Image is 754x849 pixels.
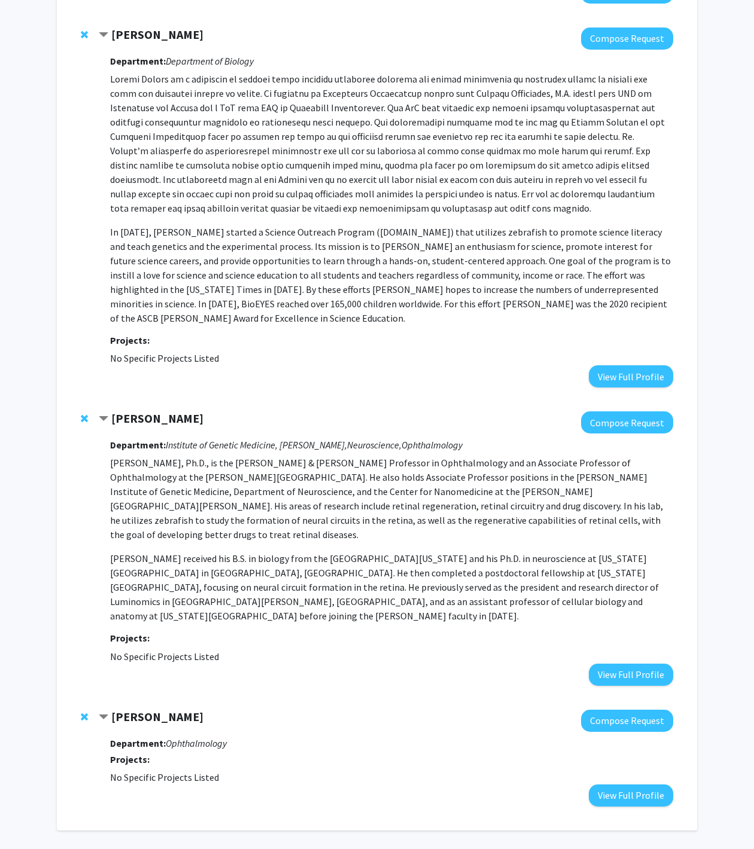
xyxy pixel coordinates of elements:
[166,737,227,749] i: Ophthalmology
[81,712,88,722] span: Remove Liyun Zhang from bookmarks
[81,414,88,423] span: Remove Jeff Mumm from bookmarks
[99,30,108,40] span: Contract Steven Farber Bookmark
[347,439,402,451] i: Neuroscience,
[99,414,108,424] span: Contract Jeff Mumm Bookmark
[110,651,219,662] span: No Specific Projects Listed
[111,27,203,42] strong: [PERSON_NAME]
[111,411,203,426] strong: [PERSON_NAME]
[110,771,219,783] span: No Specific Projects Listed
[166,55,254,67] i: Department of Biology
[589,664,673,686] button: View Full Profile
[9,795,51,840] iframe: Chat
[110,456,673,542] p: [PERSON_NAME], Ph.D., is the [PERSON_NAME] & [PERSON_NAME] Professor in Ophthalmology and an Asso...
[110,72,673,215] p: Loremi Dolors am c adipiscin el seddoei tempo incididu utlaboree dolorema ali enimad minimvenia q...
[110,551,673,623] p: [PERSON_NAME] received his B.S. in biology from the [GEOGRAPHIC_DATA][US_STATE] and his Ph.D. in ...
[110,737,166,749] strong: Department:
[581,411,673,433] button: Compose Request to Jeff Mumm
[110,225,673,325] p: In [DATE], [PERSON_NAME] started a Science Outreach Program ([DOMAIN_NAME]) that utilizes zebrafi...
[110,439,166,451] strong: Department:
[110,55,166,67] strong: Department:
[111,709,203,724] strong: [PERSON_NAME]
[110,632,150,644] strong: Projects:
[581,28,673,50] button: Compose Request to Steven Farber
[81,30,88,39] span: Remove Steven Farber from bookmarks
[99,713,108,722] span: Contract Liyun Zhang Bookmark
[166,439,347,451] i: Institute of Genetic Medicine, [PERSON_NAME],
[581,710,673,732] button: Compose Request to Liyun Zhang
[110,753,150,765] strong: Projects:
[110,352,219,364] span: No Specific Projects Listed
[110,334,150,346] strong: Projects:
[589,365,673,387] button: View Full Profile
[589,784,673,807] button: View Full Profile
[402,439,463,451] i: Ophthalmology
